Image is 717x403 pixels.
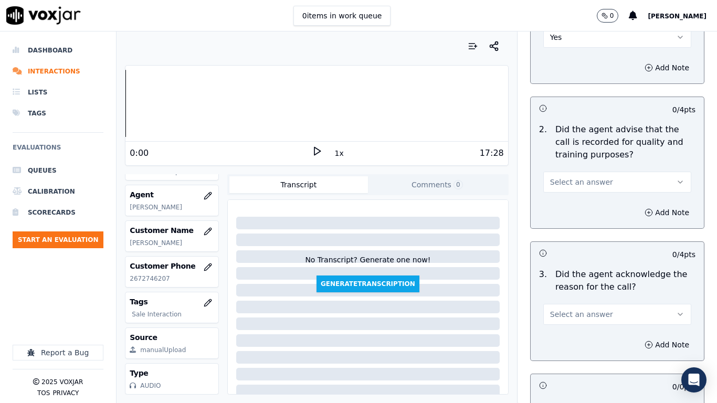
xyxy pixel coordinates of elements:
div: Open Intercom Messenger [681,367,707,393]
h3: Customer Phone [130,261,214,271]
button: [PERSON_NAME] [648,9,717,22]
a: Queues [13,160,103,181]
a: Tags [13,103,103,124]
span: Select an answer [550,309,613,320]
span: 0 [454,180,463,189]
a: Scorecards [13,202,103,223]
button: 1x [333,146,346,161]
div: AUDIO [140,381,161,390]
button: Add Note [638,60,695,75]
p: Did the agent acknowledge the reason for the call? [555,268,695,293]
div: No Transcript? Generate one now! [305,254,430,275]
div: 17:28 [480,147,504,160]
h3: Source [130,332,214,343]
button: Add Note [638,205,695,220]
p: 2672746207 [130,274,214,283]
button: Privacy [52,389,79,397]
a: Dashboard [13,40,103,61]
p: [PERSON_NAME] [130,239,214,247]
button: Add Note [638,337,695,352]
p: 0 / 4 pts [672,104,695,115]
h6: Evaluations [13,141,103,160]
div: 0:00 [130,147,149,160]
a: Interactions [13,61,103,82]
a: Calibration [13,181,103,202]
p: 3 . [535,268,551,293]
p: 2025 Voxjar [41,378,83,386]
h3: Tags [130,296,214,307]
span: Select an answer [550,177,613,187]
p: [PERSON_NAME] [130,203,214,211]
span: [PERSON_NAME] [648,13,707,20]
img: voxjar logo [6,6,81,25]
button: 0items in work queue [293,6,391,26]
button: 0 [597,9,619,23]
h3: Customer Name [130,225,214,236]
h3: Agent [130,189,214,200]
p: 0 [610,12,614,20]
button: Transcript [229,176,368,193]
p: 0 / 0 pts [672,381,695,392]
p: Did the agent advise that the call is recorded for quality and training purposes? [555,123,695,161]
button: Report a Bug [13,345,103,360]
p: Sale Interaction [132,310,214,319]
h3: Type [130,368,214,378]
a: Lists [13,82,103,103]
p: 0 / 4 pts [672,249,695,260]
button: Comments [368,176,507,193]
button: 0 [597,9,629,23]
span: Yes [550,32,562,43]
button: Start an Evaluation [13,231,103,248]
p: 2 . [535,123,551,161]
div: manualUpload [140,346,186,354]
button: GenerateTranscription [317,275,419,292]
button: TOS [37,389,50,397]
